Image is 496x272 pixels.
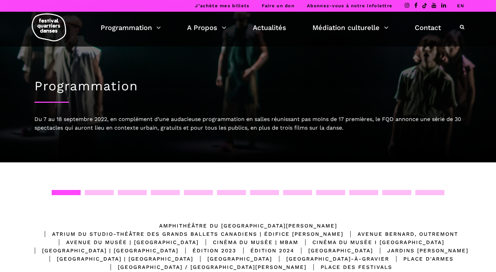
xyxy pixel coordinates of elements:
[187,22,226,33] a: A Propos
[253,22,286,33] a: Actualités
[312,22,389,33] a: Médiation culturelle
[28,246,178,255] div: [GEOGRAPHIC_DATA] | [GEOGRAPHIC_DATA]
[294,246,373,255] div: [GEOGRAPHIC_DATA]
[101,22,161,33] a: Programmation
[38,230,343,238] div: Atrium du Studio-Théâtre des Grands Ballets Canadiens | Édifice [PERSON_NAME]
[178,246,236,255] div: Édition 2023
[193,255,272,263] div: [GEOGRAPHIC_DATA]
[195,3,249,8] a: J’achète mes billets
[159,222,337,230] div: Amphithéâtre du [GEOGRAPHIC_DATA][PERSON_NAME]
[457,3,464,8] a: EN
[34,115,462,132] div: Du 7 au 18 septembre 2022, en complément d’une audacieuse programmation en salles réunissant pas ...
[32,13,66,41] img: logo-fqd-med
[272,255,389,263] div: [GEOGRAPHIC_DATA]-à-Gravier
[307,3,392,8] a: Abonnez-vous à notre infolettre
[373,246,468,255] div: Jardins [PERSON_NAME]
[52,238,199,246] div: Avenue du Musée | [GEOGRAPHIC_DATA]
[104,263,307,271] div: [GEOGRAPHIC_DATA] / [GEOGRAPHIC_DATA][PERSON_NAME]
[34,79,462,94] h1: Programmation
[262,3,294,8] a: Faire un don
[236,246,294,255] div: Édition 2024
[43,255,193,263] div: [GEOGRAPHIC_DATA] | [GEOGRAPHIC_DATA]
[415,22,441,33] a: Contact
[298,238,444,246] div: Cinéma du Musée I [GEOGRAPHIC_DATA]
[343,230,458,238] div: Avenue Bernard, Outremont
[199,238,298,246] div: Cinéma du Musée | MBAM
[307,263,392,271] div: Place des Festivals
[389,255,454,263] div: Place d'Armes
